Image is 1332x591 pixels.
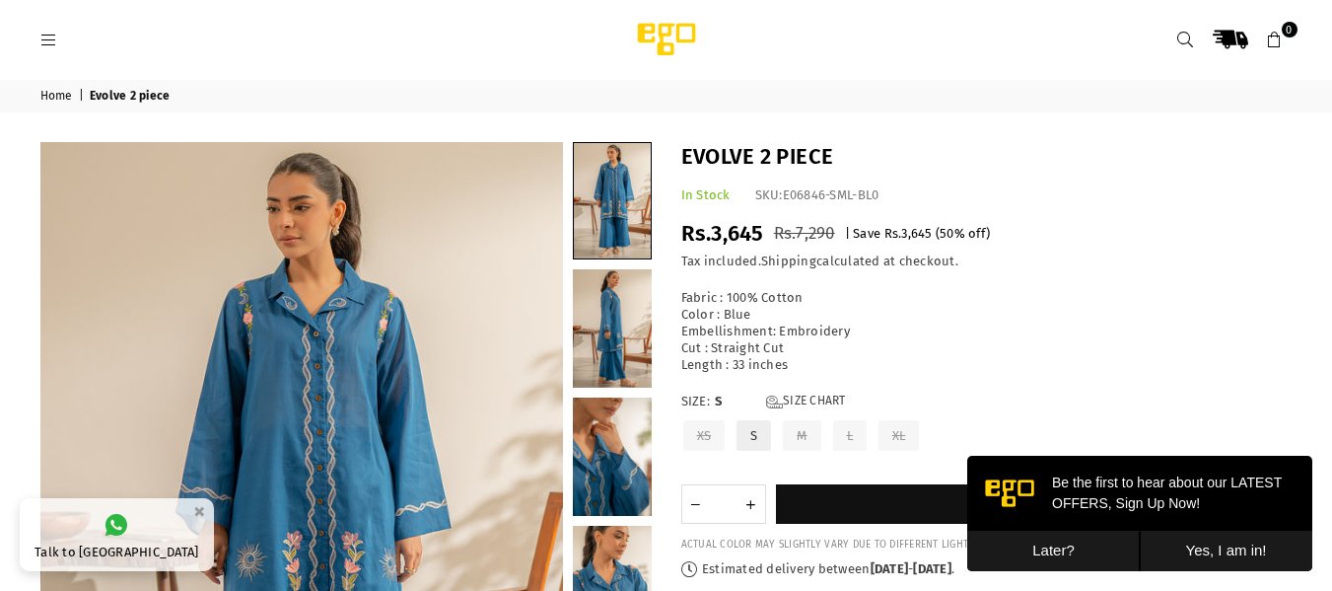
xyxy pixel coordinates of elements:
span: In Stock [681,187,731,202]
div: SKU: [755,187,879,204]
h1: Evolve 2 piece [681,142,1293,173]
iframe: webpush-onsite [967,456,1312,571]
span: S [715,394,754,410]
time: [DATE] [913,561,951,576]
span: Rs.3,645 [884,226,933,241]
label: M [781,418,822,453]
span: 0 [1282,22,1297,37]
span: | [79,89,87,105]
span: | [845,226,850,241]
div: ACTUAL COLOR MAY SLIGHTLY VARY DUE TO DIFFERENT LIGHTS [681,539,1293,552]
nav: breadcrumbs [26,80,1307,112]
div: Fabric : 100% Cotton Color : Blue Embellishment: Embroidery Cut : Straight Cut Length : 33 inches [681,290,1293,373]
div: Tax included. calculated at checkout. [681,254,1293,270]
p: Estimated delivery between - . [681,561,1293,578]
a: Home [40,89,76,105]
a: Size Chart [766,394,846,410]
a: 0 [1257,22,1293,57]
span: ( % off) [936,226,990,241]
label: L [831,418,869,453]
label: XS [681,418,728,453]
label: Size: [681,394,1293,410]
a: Search [1168,22,1204,57]
span: Evolve 2 piece [90,89,174,105]
label: XL [876,418,922,453]
span: Save [853,226,880,241]
span: 50 [940,226,954,241]
button: × [187,495,211,528]
a: Menu [32,32,67,46]
a: Shipping [761,254,816,269]
label: S [735,418,773,453]
quantity-input: Quantity [681,484,766,524]
span: Rs.3,645 [681,220,764,247]
a: Talk to [GEOGRAPHIC_DATA] [20,498,214,571]
img: Ego [583,20,750,59]
span: Rs.7,290 [774,223,835,244]
button: Add to cart [776,484,1293,524]
span: E06846-SML-BL0 [783,187,879,202]
time: [DATE] [871,561,909,576]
